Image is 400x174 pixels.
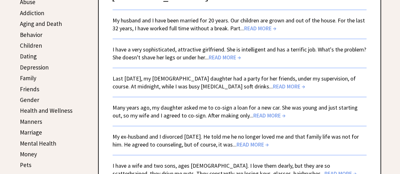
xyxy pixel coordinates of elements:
a: Mental Health [20,140,56,147]
a: Gender [20,96,39,104]
a: Many years ago, my daughter asked me to co-sign a loan for a new car. She was young and just star... [113,104,358,119]
a: Health and Wellness [20,107,72,114]
a: Addiction [20,9,44,17]
a: Last [DATE], my [DEMOGRAPHIC_DATA] daughter had a party for her friends, under my supervision, of... [113,75,356,90]
a: Depression [20,63,49,71]
a: Children [20,42,42,49]
a: Manners [20,118,42,125]
a: My ex-husband and I divorced [DATE]. He told me he no longer loved me and that family life was no... [113,133,359,148]
a: Family [20,74,36,82]
a: Marriage [20,129,42,136]
span: READ MORE → [244,25,276,32]
span: READ MORE → [209,54,241,61]
a: Behavior [20,31,42,39]
a: Dating [20,52,37,60]
a: I have a very sophisticated, attractive girlfriend. She is intelligent and has a terrific job. Wh... [113,46,366,61]
a: Money [20,150,37,158]
span: READ MORE → [253,112,286,119]
a: Aging and Death [20,20,62,27]
a: My husband and I have been married for 20 years. Our children are grown and out of the house. For... [113,17,365,32]
a: Pets [20,161,31,169]
span: READ MORE → [237,141,269,148]
span: READ MORE → [273,83,305,90]
a: Friends [20,85,39,93]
